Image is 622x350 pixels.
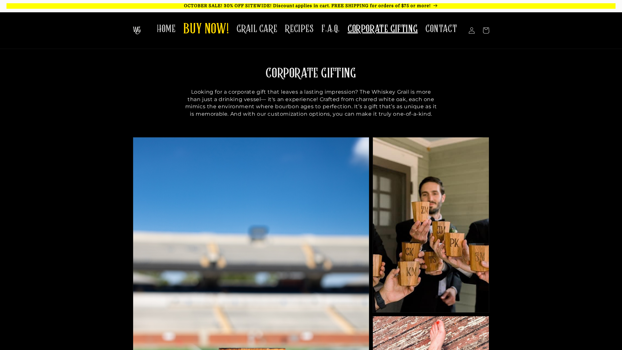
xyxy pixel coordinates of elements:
a: RECIPES [281,19,317,39]
a: CORPORATE GIFTING [344,19,421,39]
a: GRAIL CARE [233,19,281,39]
a: F.A.Q. [317,19,344,39]
p: Looking for a corporate gift that leaves a lasting impression? The Whiskey Grail is more than jus... [185,88,437,118]
h2: CORPORATE GIFTING [185,65,437,82]
span: GRAIL CARE [236,23,277,35]
span: F.A.Q. [321,23,340,35]
span: CORPORATE GIFTING [348,23,418,35]
img: The Whiskey Grail [133,27,141,34]
a: BUY NOW! [179,17,233,42]
span: CONTACT [425,23,457,35]
a: HOME [153,19,179,39]
span: BUY NOW! [183,21,229,39]
p: OCTOBER SALE! 30% OFF SITEWIDE! Discount applies in cart. FREE SHIPPING for orders of $75 or more! [6,3,616,9]
span: HOME [157,23,176,35]
a: CONTACT [421,19,461,39]
span: RECIPES [285,23,314,35]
